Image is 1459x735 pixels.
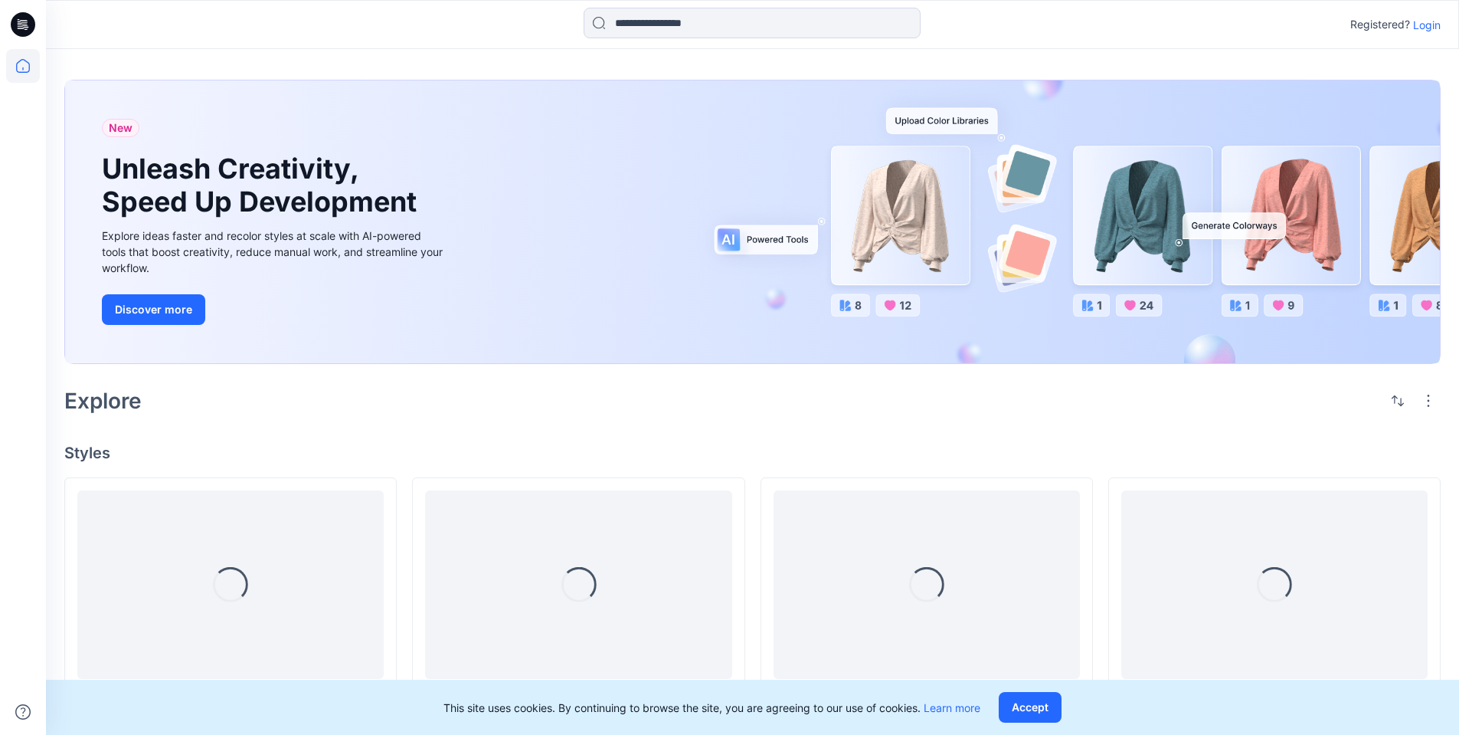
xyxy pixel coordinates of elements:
span: New [109,119,132,137]
button: Accept [999,692,1062,723]
h4: Styles [64,444,1441,462]
p: Registered? [1350,15,1410,34]
h1: Unleash Creativity, Speed Up Development [102,153,424,218]
a: Learn more [924,701,980,714]
p: This site uses cookies. By continuing to browse the site, you are agreeing to our use of cookies. [443,700,980,716]
a: Discover more [102,294,447,325]
button: Discover more [102,294,205,325]
p: Login [1413,17,1441,33]
div: Explore ideas faster and recolor styles at scale with AI-powered tools that boost creativity, red... [102,228,447,276]
h2: Explore [64,389,142,413]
